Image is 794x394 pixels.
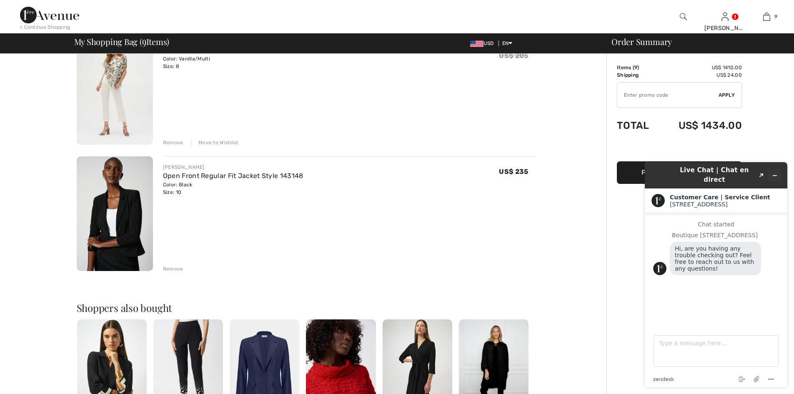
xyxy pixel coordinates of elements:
img: Open Front Regular Fit Jacket Style 143148 [77,156,153,271]
td: Shipping [617,71,659,79]
span: My Shopping Bag ( Items) [74,38,170,46]
td: Total [617,111,659,140]
img: My Bag [763,12,770,22]
img: US Dollar [470,40,483,47]
span: Apply [719,91,735,99]
div: Remove [163,265,183,273]
div: Remove [163,139,183,146]
td: US$ 24.00 [659,71,742,79]
span: 9 [142,35,146,46]
img: 1ère Avenue [20,7,79,23]
s: US$ 205 [499,52,528,60]
div: Color: Vanilla/Multi Size: 8 [163,55,294,70]
a: Sign In [721,13,729,20]
span: US$ 235 [499,168,528,176]
td: US$ 1434.00 [659,111,742,140]
span: Chat [18,6,35,13]
iframe: PayPal [617,140,742,158]
button: Proceed to Payment [617,161,742,184]
img: search the website [680,12,687,22]
img: My Info [721,12,729,22]
a: Open Front Regular Fit Jacket Style 143148 [163,172,303,180]
div: [PERSON_NAME] [163,163,303,171]
span: 9 [774,13,777,20]
span: USD [470,40,497,46]
a: 9 [746,12,787,22]
iframe: Find more information here [638,156,794,394]
input: Promo code [617,83,719,108]
h2: Shoppers also bought [77,303,535,313]
span: 9 [634,65,637,70]
div: < Continue Shopping [20,23,70,31]
div: Color: Black Size: 10 [163,181,303,196]
img: Floral Print Casual Pullover Style 252228 [77,30,153,145]
td: US$ 1410.00 [659,64,742,71]
div: Move to Wishlist [191,139,239,146]
div: Order Summary [601,38,789,46]
td: Items ( ) [617,64,659,71]
span: EN [502,40,513,46]
div: [PERSON_NAME] [704,24,745,33]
